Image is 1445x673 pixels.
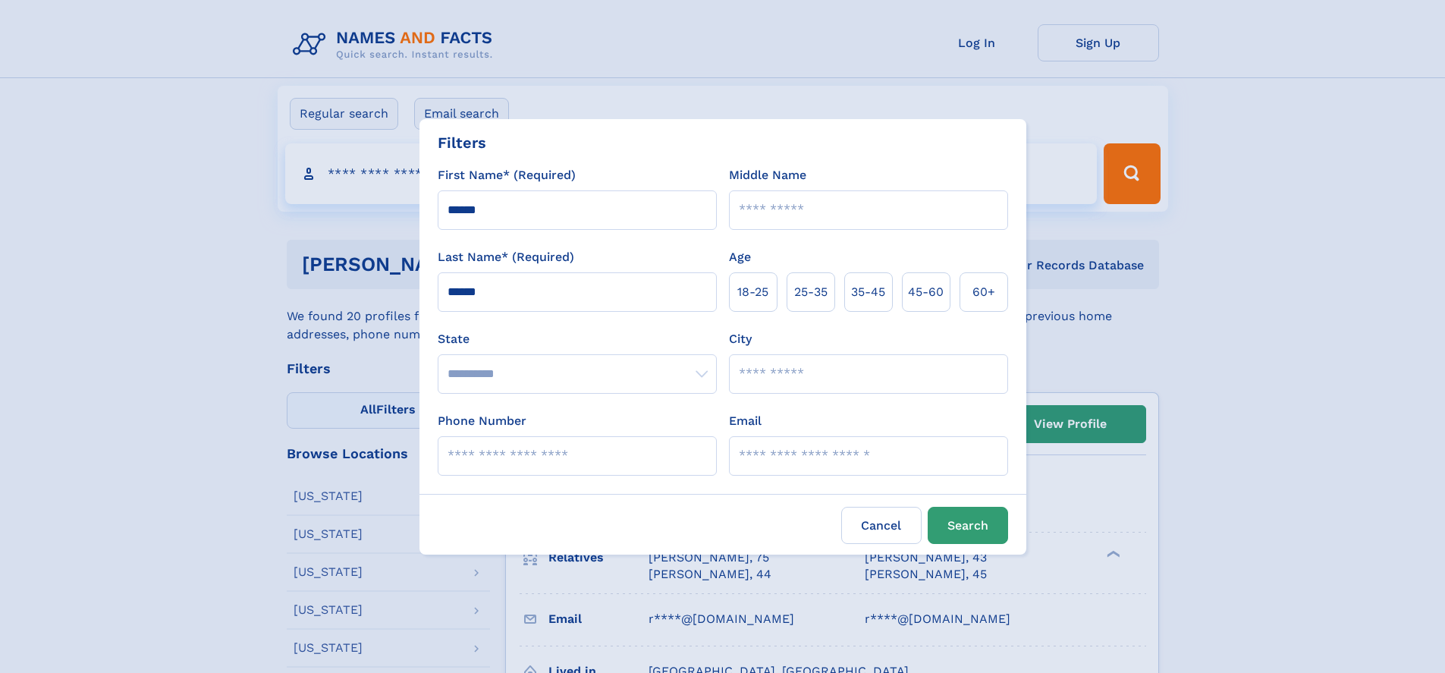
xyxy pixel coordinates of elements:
label: Cancel [841,507,922,544]
span: 45‑60 [908,283,944,301]
label: Phone Number [438,412,526,430]
label: Age [729,248,751,266]
label: Email [729,412,762,430]
div: Filters [438,131,486,154]
label: First Name* (Required) [438,166,576,184]
span: 18‑25 [737,283,768,301]
button: Search [928,507,1008,544]
label: Middle Name [729,166,806,184]
span: 60+ [972,283,995,301]
label: Last Name* (Required) [438,248,574,266]
span: 25‑35 [794,283,828,301]
span: 35‑45 [851,283,885,301]
label: City [729,330,752,348]
label: State [438,330,717,348]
